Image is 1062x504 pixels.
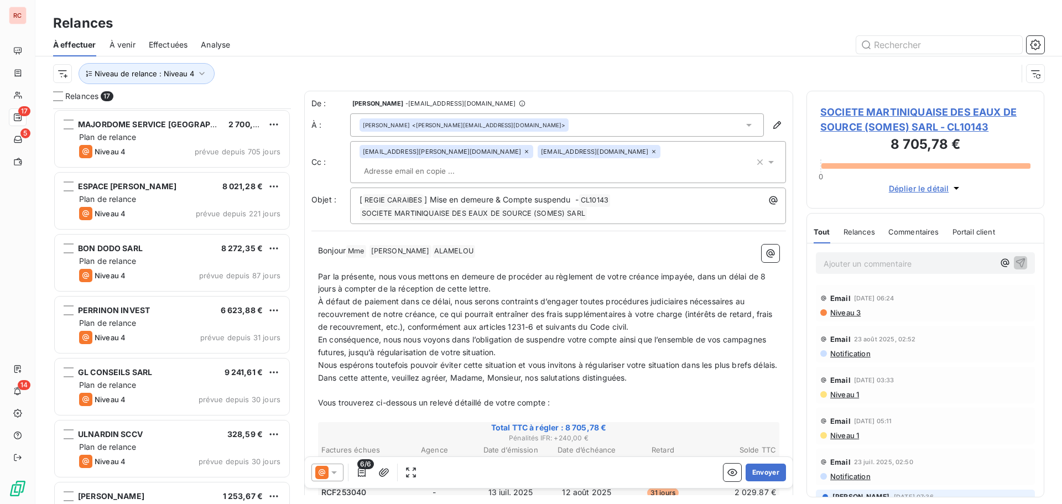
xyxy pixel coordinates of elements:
span: Vous trouverez ci-dessous un relevé détaillé de votre compte : [318,398,550,407]
span: [ [360,195,362,204]
span: Analyse [201,39,230,50]
span: Plan de relance [79,132,136,142]
td: 2 029,87 € [701,486,777,498]
span: 14 [18,380,30,390]
span: Niveau 4 [95,271,126,280]
span: Plan de relance [79,194,136,204]
span: [EMAIL_ADDRESS][DOMAIN_NAME] [541,148,648,155]
span: ULNARDIN SCCV [78,429,143,439]
span: Niveau 1 [829,431,859,440]
span: BON DODO SARL [78,243,143,253]
span: prévue depuis 30 jours [199,457,280,466]
label: Cc : [311,157,350,168]
label: À : [311,119,350,131]
span: SOCIETE MARTINIQUAISE DES EAUX DE SOURCE (SOMES) SARL [360,207,587,220]
span: - [EMAIL_ADDRESS][DOMAIN_NAME] [405,100,516,107]
span: Notification [829,349,871,358]
span: [DATE] 07:36 [894,493,934,500]
span: [PERSON_NAME] [832,492,889,502]
span: Dans cette attente, veuillez agréer, Madame, Monsieur, nos salutations distinguées. [318,373,627,382]
td: - [397,486,472,498]
span: prévue depuis 87 jours [199,271,280,280]
span: ] Mise en demeure & Compte suspendu - [424,195,579,204]
button: Déplier le détail [886,182,966,195]
span: 8 272,35 € [221,243,263,253]
span: Relances [844,227,875,236]
th: Date d’échéance [549,444,624,456]
span: [EMAIL_ADDRESS][PERSON_NAME][DOMAIN_NAME] [363,148,521,155]
span: Niveau 3 [829,308,861,317]
div: grid [53,108,291,504]
input: Adresse email en copie ... [360,163,487,179]
span: Tout [814,227,830,236]
span: prévue depuis 30 jours [199,395,280,404]
span: Email [830,376,851,385]
div: RC [9,7,27,24]
span: [DATE] 03:33 [854,377,894,383]
span: Total TTC à régler : 8 705,78 € [320,422,778,433]
h3: Relances [53,13,113,33]
span: Niveau 4 [95,457,126,466]
span: 8 021,28 € [222,181,263,191]
span: PERRINON INVEST [78,305,150,315]
span: MAJORDOME SERVICE [GEOGRAPHIC_DATA] [78,119,250,129]
button: Envoyer [746,464,786,481]
span: prévue depuis 221 jours [196,209,280,218]
span: Mme [346,245,366,258]
td: 13 juil. 2025 [473,486,548,498]
span: Portail client [952,227,995,236]
img: Logo LeanPay [9,480,27,497]
span: REGIE CARAIBES [363,194,424,207]
span: À venir [110,39,136,50]
span: Plan de relance [79,256,136,266]
span: Email [830,335,851,344]
span: prévue depuis 705 jours [195,147,280,156]
span: Effectuées [149,39,188,50]
span: Nous espérons toutefois pouvoir éviter cette situation et vous invitons à régulariser votre situa... [318,360,777,370]
span: 5 [20,128,30,138]
span: 2 700,00 € [228,119,270,129]
span: Niveau 4 [95,333,126,342]
span: Par la présente, nous vous mettons en demeure de procéder au règlement de votre créance impayée, ... [318,272,768,294]
span: Bonjour [318,246,346,255]
span: GL CONSEILS SARL [78,367,152,377]
span: [PERSON_NAME] [352,100,403,107]
span: 17 [18,106,30,116]
th: Date d’émission [473,444,548,456]
span: 31 jours [647,488,679,498]
span: Email [830,294,851,303]
span: 6/6 [357,459,374,469]
span: CL10143 [579,194,610,207]
span: À effectuer [53,39,96,50]
span: Email [830,458,851,466]
span: En conséquence, nous nous voyons dans l’obligation de suspendre votre compte ainsi que l’ensemble... [318,335,768,357]
span: Niveau 1 [829,390,859,399]
span: Niveau 4 [95,395,126,404]
span: [PERSON_NAME] [363,121,410,129]
h3: 8 705,78 € [820,134,1030,157]
span: prévue depuis 31 jours [200,333,280,342]
span: RCF253040 [321,487,366,498]
span: ESPACE [PERSON_NAME] [78,181,176,191]
th: Solde TTC [701,444,777,456]
span: De : [311,98,350,109]
span: 9 241,61 € [225,367,263,377]
span: Niveau 4 [95,209,126,218]
span: [DATE] 06:24 [854,295,894,302]
span: Niveau 4 [95,147,126,156]
input: Rechercher [856,36,1022,54]
span: À défaut de paiement dans ce délai, nous serons contraints d’engager toutes procédures judiciaire... [318,297,775,331]
span: 0 [819,172,823,181]
span: Commentaires [888,227,939,236]
iframe: Intercom live chat [1024,466,1051,493]
span: 17 [101,91,113,101]
span: [DATE] 05:11 [854,418,892,424]
span: Objet : [311,195,336,204]
td: 12 août 2025 [549,486,624,498]
span: Plan de relance [79,442,136,451]
span: Niveau de relance : Niveau 4 [95,69,194,78]
span: 6 623,88 € [221,305,263,315]
th: Factures échues [321,444,396,456]
span: Plan de relance [79,380,136,389]
span: ALAMELOU [433,245,475,258]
